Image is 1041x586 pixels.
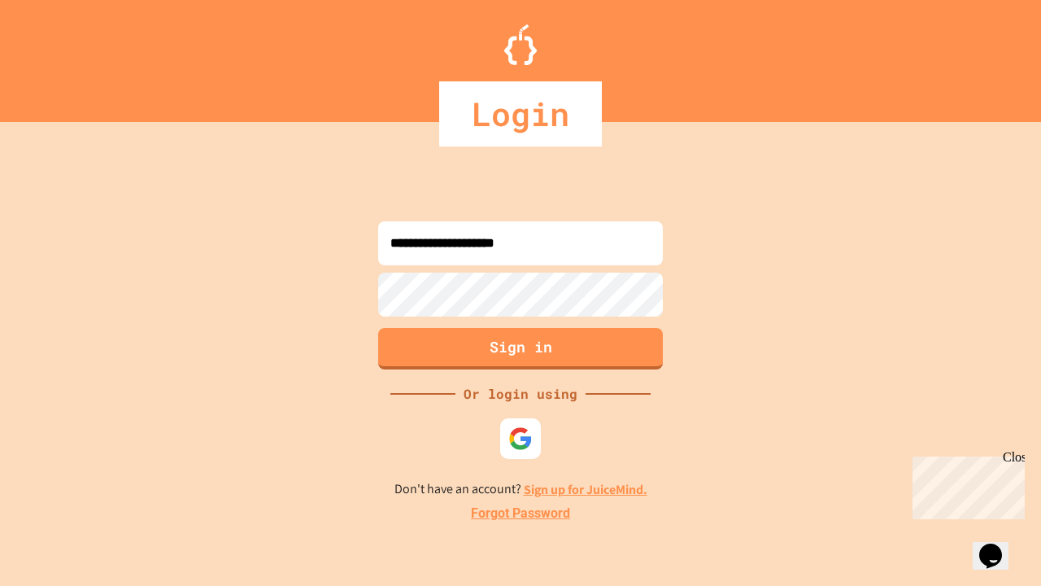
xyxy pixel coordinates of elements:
a: Sign up for JuiceMind. [524,481,647,498]
button: Sign in [378,328,663,370]
div: Login [439,81,602,146]
iframe: chat widget [906,450,1025,519]
a: Forgot Password [471,504,570,523]
img: google-icon.svg [508,426,533,451]
iframe: chat widget [973,521,1025,570]
div: Or login using [455,384,586,404]
p: Don't have an account? [394,479,647,500]
img: Logo.svg [504,24,537,65]
div: Chat with us now!Close [7,7,112,103]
